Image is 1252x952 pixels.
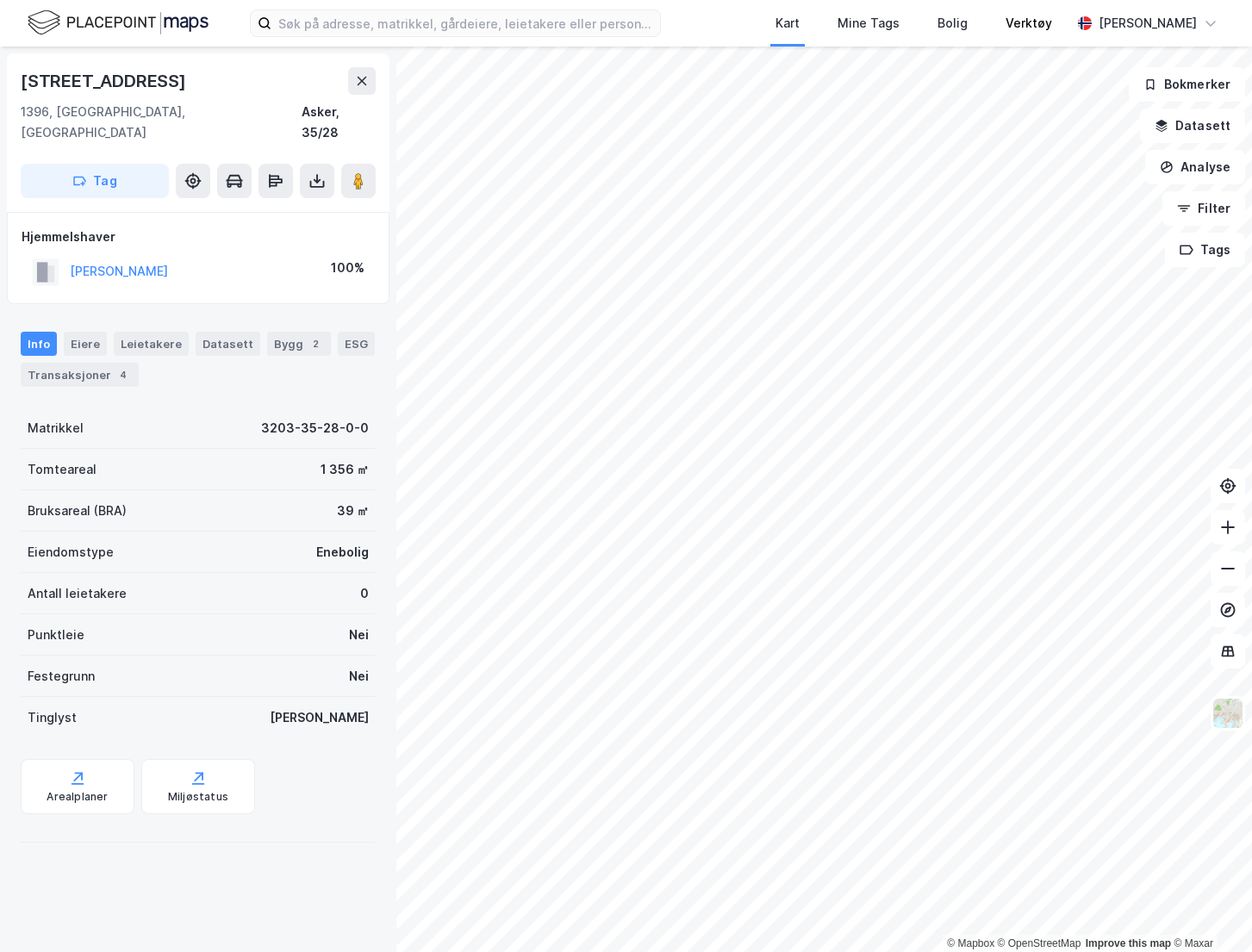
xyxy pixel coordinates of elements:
[28,418,84,439] div: Matrikkel
[1099,13,1197,34] div: [PERSON_NAME]
[349,625,369,645] div: Nei
[1145,150,1245,184] button: Analyse
[196,332,260,356] div: Datasett
[22,227,375,247] div: Hjemmelshaver
[28,459,97,480] div: Tomteareal
[337,501,369,521] div: 39 ㎡
[1129,67,1245,102] button: Bokmerker
[28,666,95,687] div: Festegrunn
[349,666,369,687] div: Nei
[331,258,364,278] div: 100%
[1165,233,1245,267] button: Tags
[937,13,968,34] div: Bolig
[360,583,369,604] div: 0
[28,8,209,38] img: logo.f888ab2527a4732fd821a326f86c7f29.svg
[47,790,108,804] div: Arealplaner
[775,13,800,34] div: Kart
[321,459,369,480] div: 1 356 ㎡
[114,332,189,356] div: Leietakere
[1166,869,1252,952] iframe: Chat Widget
[28,501,127,521] div: Bruksareal (BRA)
[307,335,324,352] div: 2
[28,625,84,645] div: Punktleie
[302,102,376,143] div: Asker, 35/28
[21,363,139,387] div: Transaksjoner
[21,102,302,143] div: 1396, [GEOGRAPHIC_DATA], [GEOGRAPHIC_DATA]
[28,707,77,728] div: Tinglyst
[838,13,900,34] div: Mine Tags
[338,332,375,356] div: ESG
[271,10,660,36] input: Søk på adresse, matrikkel, gårdeiere, leietakere eller personer
[270,707,369,728] div: [PERSON_NAME]
[1140,109,1245,143] button: Datasett
[28,542,114,563] div: Eiendomstype
[261,418,369,439] div: 3203-35-28-0-0
[21,67,190,95] div: [STREET_ADDRESS]
[64,332,107,356] div: Eiere
[115,366,132,383] div: 4
[998,937,1081,949] a: OpenStreetMap
[28,583,127,604] div: Antall leietakere
[21,164,169,198] button: Tag
[316,542,369,563] div: Enebolig
[168,790,228,804] div: Miljøstatus
[947,937,994,949] a: Mapbox
[1162,191,1245,226] button: Filter
[21,332,57,356] div: Info
[267,332,331,356] div: Bygg
[1086,937,1171,949] a: Improve this map
[1006,13,1052,34] div: Verktøy
[1212,697,1244,730] img: Z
